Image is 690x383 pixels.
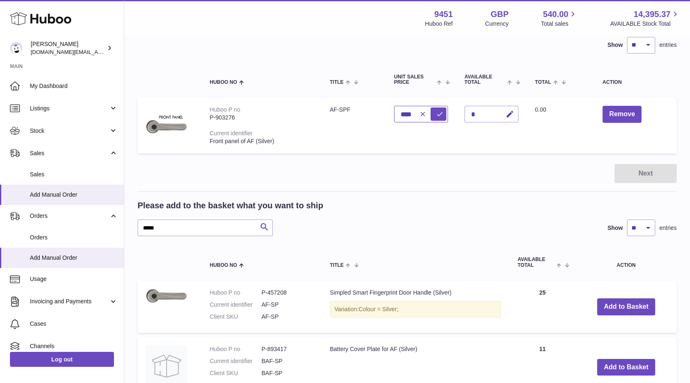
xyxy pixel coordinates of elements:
dt: Current identifier [210,301,261,309]
dd: P-893417 [261,345,313,353]
a: Log out [10,352,114,367]
span: Title [330,80,344,85]
span: Sales [30,171,118,178]
td: Simpled Smart Fingerprint Door Handle (Silver) [322,281,509,333]
div: [PERSON_NAME] [31,40,105,56]
span: Unit Sales Price [394,74,435,85]
div: P-903276 [210,114,313,122]
div: Huboo Ref [425,20,453,28]
span: Stock [30,127,109,135]
span: Orders [30,234,118,242]
dd: AF-SP [261,301,313,309]
span: Orders [30,212,109,220]
dt: Current identifier [210,357,261,365]
label: Show [608,224,623,232]
span: Total [535,80,551,85]
span: Listings [30,105,109,112]
span: 540.00 [543,9,568,20]
span: Add Manual Order [30,254,118,262]
span: Huboo no [210,263,237,268]
div: Action [603,80,668,85]
td: AF-SPF [322,98,386,153]
button: Remove [603,106,642,123]
span: Add Manual Order [30,191,118,199]
strong: GBP [491,9,508,20]
a: 14,395.37 AVAILABLE Stock Total [610,9,680,28]
span: Usage [30,275,118,283]
span: Channels [30,342,118,350]
span: Huboo no [210,80,237,85]
dd: BAF-SP [261,357,313,365]
dt: Huboo P no [210,289,261,297]
dt: Client SKU [210,369,261,377]
div: Currency [485,20,509,28]
div: Huboo P no [210,106,240,113]
span: Cases [30,320,118,328]
div: Variation: [330,301,501,318]
img: amir.ch@gmail.com [10,42,22,54]
span: Colour = Silver; [358,306,398,312]
span: [DOMAIN_NAME][EMAIL_ADDRESS][DOMAIN_NAME] [31,49,165,55]
strong: 9451 [434,9,453,20]
span: My Dashboard [30,82,118,90]
a: 540.00 Total sales [541,9,578,28]
dt: Client SKU [210,313,261,321]
span: Invoicing and Payments [30,298,109,305]
img: AF-SPF [146,106,187,143]
div: Front panel of AF (Silver) [210,137,313,145]
span: Title [330,263,344,268]
span: AVAILABLE Total [465,74,506,85]
div: Current identifier [210,130,253,137]
dd: BAF-SP [261,369,313,377]
span: entries [659,224,677,232]
span: AVAILABLE Total [518,257,554,268]
span: Total sales [541,20,578,28]
th: Action [576,249,677,276]
label: Show [608,41,623,49]
span: Sales [30,149,109,157]
span: AVAILABLE Stock Total [610,20,680,28]
img: Simpled Smart Fingerprint Door Handle (Silver) [146,289,187,303]
dd: AF-SP [261,313,313,321]
h2: Please add to the basket what you want to ship [138,200,323,211]
button: Add to Basket [597,298,655,315]
span: 14,395.37 [634,9,671,20]
dd: P-457208 [261,289,313,297]
button: Add to Basket [597,359,655,376]
span: 0.00 [535,106,546,113]
td: 25 [509,281,576,333]
span: entries [659,41,677,49]
dt: Huboo P no [210,345,261,353]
